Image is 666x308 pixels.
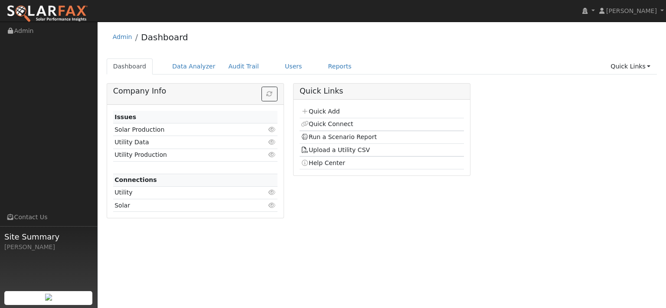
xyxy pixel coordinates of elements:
[45,294,52,301] img: retrieve
[268,126,276,133] i: Click to view
[107,58,153,75] a: Dashboard
[113,149,251,161] td: Utility Production
[301,146,370,153] a: Upload a Utility CSV
[606,7,657,14] span: [PERSON_NAME]
[301,159,345,166] a: Help Center
[301,133,377,140] a: Run a Scenario Report
[268,139,276,145] i: Click to view
[222,58,265,75] a: Audit Trail
[114,113,136,120] strong: Issues
[268,202,276,208] i: Click to view
[113,87,277,96] h5: Company Info
[113,199,251,212] td: Solar
[268,152,276,158] i: Click to view
[604,58,657,75] a: Quick Links
[301,108,340,115] a: Quick Add
[4,231,93,243] span: Site Summary
[7,5,88,23] img: SolarFax
[113,136,251,149] td: Utility Data
[114,176,157,183] strong: Connections
[301,120,353,127] a: Quick Connect
[4,243,93,252] div: [PERSON_NAME]
[268,189,276,195] i: Click to view
[278,58,309,75] a: Users
[141,32,188,42] a: Dashboard
[113,123,251,136] td: Solar Production
[113,186,251,199] td: Utility
[113,33,132,40] a: Admin
[166,58,222,75] a: Data Analyzer
[322,58,358,75] a: Reports
[300,87,464,96] h5: Quick Links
